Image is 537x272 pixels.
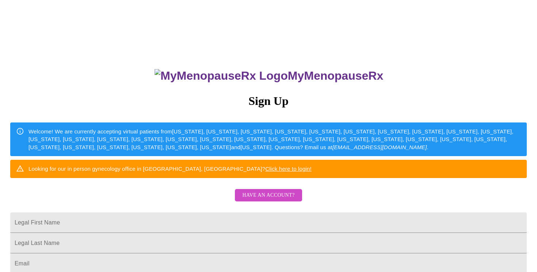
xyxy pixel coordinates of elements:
[28,162,312,175] div: Looking for our in person gynecology office in [GEOGRAPHIC_DATA], [GEOGRAPHIC_DATA]?
[11,69,527,83] h3: MyMenopauseRx
[235,189,302,202] button: Have an account?
[28,125,521,154] div: Welcome! We are currently accepting virtual patients from [US_STATE], [US_STATE], [US_STATE], [US...
[155,69,287,83] img: MyMenopauseRx Logo
[242,191,294,200] span: Have an account?
[233,197,304,203] a: Have an account?
[332,144,427,150] em: [EMAIL_ADDRESS][DOMAIN_NAME]
[10,94,527,108] h3: Sign Up
[265,166,312,172] a: Click here to login!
